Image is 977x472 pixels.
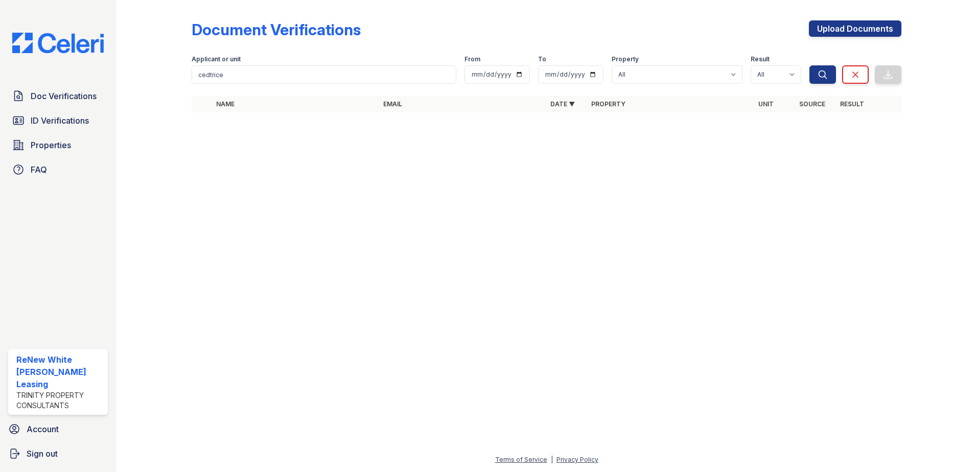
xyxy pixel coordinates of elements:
[4,443,112,464] a: Sign out
[4,33,112,53] img: CE_Logo_Blue-a8612792a0a2168367f1c8372b55b34899dd931a85d93a1a3d3e32e68fde9ad4.png
[383,100,402,108] a: Email
[538,55,546,63] label: To
[192,55,241,63] label: Applicant or unit
[8,86,108,106] a: Doc Verifications
[612,55,639,63] label: Property
[31,163,47,176] span: FAQ
[27,423,59,435] span: Account
[31,90,97,102] span: Doc Verifications
[591,100,625,108] a: Property
[495,456,547,463] a: Terms of Service
[8,110,108,131] a: ID Verifications
[758,100,774,108] a: Unit
[31,139,71,151] span: Properties
[16,390,104,411] div: Trinity Property Consultants
[216,100,235,108] a: Name
[751,55,770,63] label: Result
[8,135,108,155] a: Properties
[799,100,825,108] a: Source
[464,55,480,63] label: From
[809,20,901,37] a: Upload Documents
[551,456,553,463] div: |
[840,100,864,108] a: Result
[192,20,361,39] div: Document Verifications
[192,65,456,84] input: Search by name, email, or unit number
[27,447,58,460] span: Sign out
[556,456,598,463] a: Privacy Policy
[16,353,104,390] div: ReNew White [PERSON_NAME] Leasing
[31,114,89,127] span: ID Verifications
[550,100,575,108] a: Date ▼
[8,159,108,180] a: FAQ
[4,419,112,439] a: Account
